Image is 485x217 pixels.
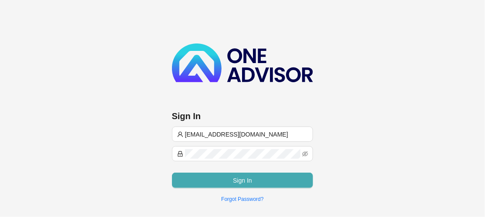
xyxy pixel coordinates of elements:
[172,43,313,82] img: b89e593ecd872904241dc73b71df2e41-logo-dark.svg
[172,110,313,122] h3: Sign In
[302,151,308,157] span: eye-invisible
[221,196,263,202] a: Forgot Password?
[172,173,313,188] button: Sign In
[185,130,308,139] input: Username
[177,131,183,137] span: user
[177,151,183,157] span: lock
[233,176,252,185] span: Sign In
